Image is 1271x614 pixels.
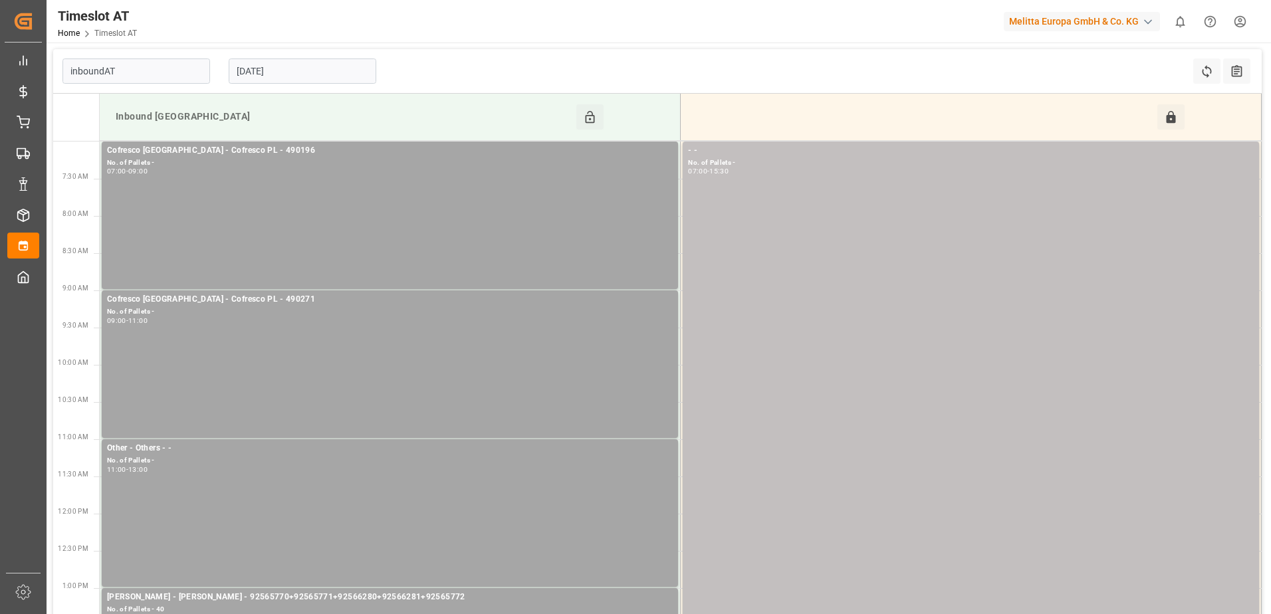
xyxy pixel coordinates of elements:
[107,168,126,174] div: 07:00
[126,318,128,324] div: -
[58,396,88,403] span: 10:30 AM
[62,210,88,217] span: 8:00 AM
[107,591,673,604] div: [PERSON_NAME] - [PERSON_NAME] - 92565770+92565771+92566280+92566281+92565772
[1165,7,1195,37] button: show 0 new notifications
[107,144,673,157] div: Cofresco [GEOGRAPHIC_DATA] - Cofresco PL - 490196
[58,545,88,552] span: 12:30 PM
[126,168,128,174] div: -
[58,6,137,26] div: Timeslot AT
[688,157,1254,169] div: No. of Pallets -
[107,306,673,318] div: No. of Pallets -
[688,168,707,174] div: 07:00
[229,58,376,84] input: DD-MM-YYYY
[107,466,126,472] div: 11:00
[58,359,88,366] span: 10:00 AM
[62,247,88,255] span: 8:30 AM
[62,284,88,292] span: 9:00 AM
[707,168,709,174] div: -
[62,173,88,180] span: 7:30 AM
[62,58,210,84] input: Type to search/select
[62,322,88,329] span: 9:30 AM
[107,157,673,169] div: No. of Pallets -
[1004,9,1165,34] button: Melitta Europa GmbH & Co. KG
[688,144,1254,157] div: - -
[107,455,673,466] div: No. of Pallets -
[126,466,128,472] div: -
[709,168,729,174] div: 15:30
[58,29,80,38] a: Home
[58,508,88,515] span: 12:00 PM
[128,466,148,472] div: 13:00
[1004,12,1160,31] div: Melitta Europa GmbH & Co. KG
[128,318,148,324] div: 11:00
[1195,7,1225,37] button: Help Center
[107,318,126,324] div: 09:00
[62,582,88,589] span: 1:00 PM
[107,293,673,306] div: Cofresco [GEOGRAPHIC_DATA] - Cofresco PL - 490271
[58,470,88,478] span: 11:30 AM
[110,104,576,130] div: Inbound [GEOGRAPHIC_DATA]
[58,433,88,441] span: 11:00 AM
[107,442,673,455] div: Other - Others - -
[128,168,148,174] div: 09:00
